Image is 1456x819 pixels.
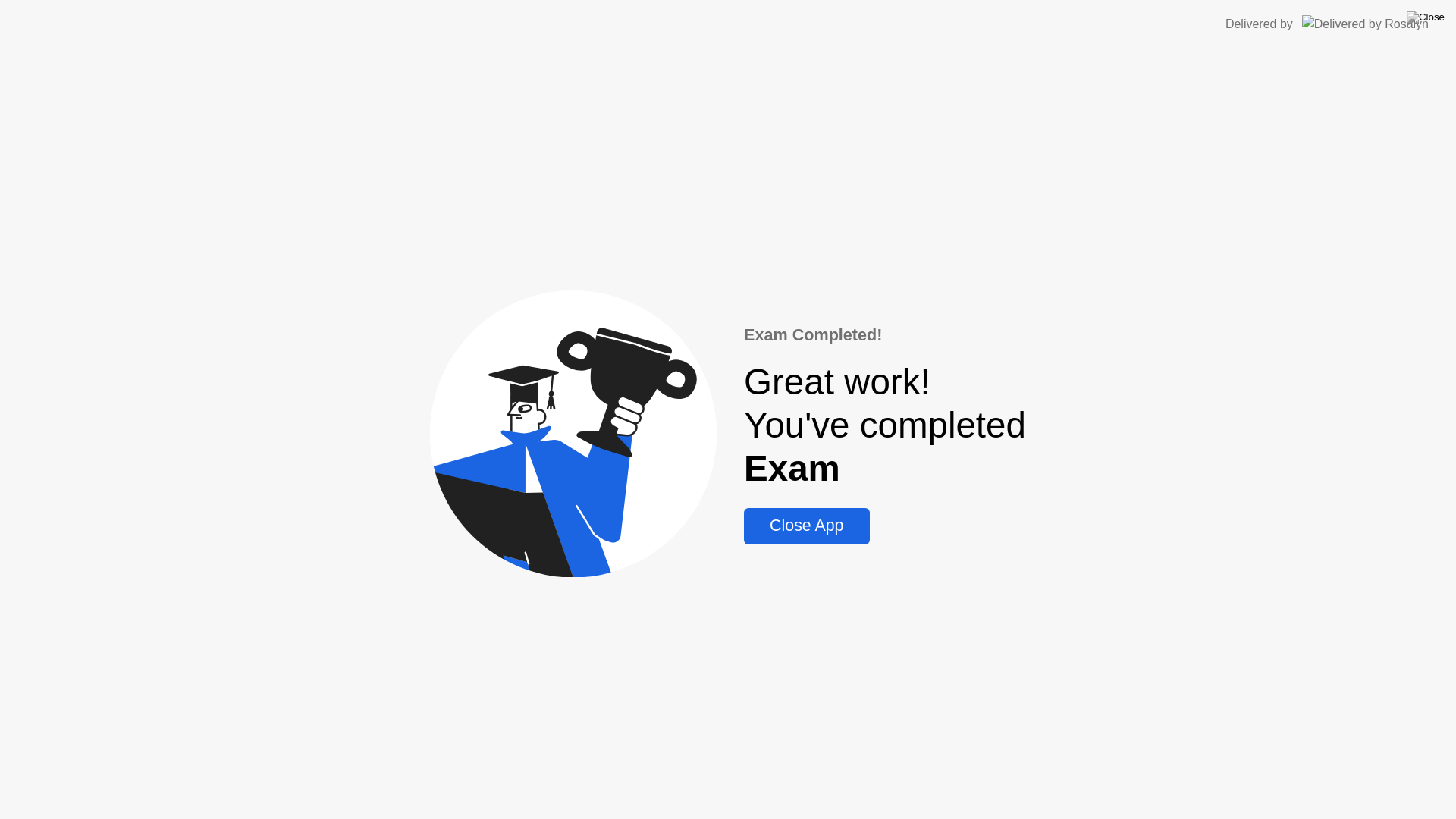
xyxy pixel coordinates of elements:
img: Delivered by Rosalyn [1302,15,1429,33]
div: Exam Completed! [744,323,1026,347]
div: Close App [748,516,864,535]
div: Great work! You've completed [744,360,1026,490]
div: Delivered by [1225,15,1293,33]
b: Exam [744,448,840,488]
button: Close App [744,508,869,544]
img: Close [1407,11,1445,24]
